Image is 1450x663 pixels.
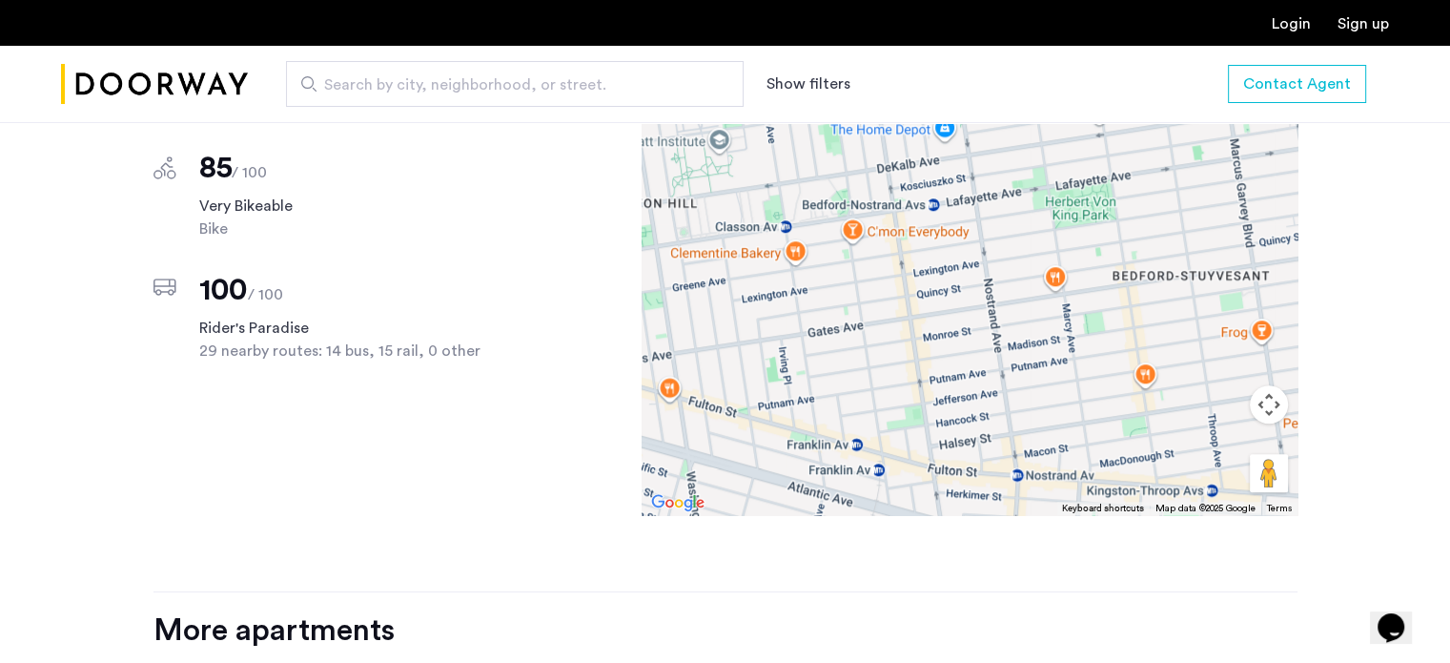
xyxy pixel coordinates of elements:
img: Google [646,490,709,515]
button: Keyboard shortcuts [1062,502,1144,515]
iframe: chat widget [1370,587,1431,644]
span: 29 nearby routes: 14 bus, 15 rail, 0 other [199,340,511,363]
img: score [153,279,176,296]
span: 85 [199,153,233,183]
a: Open this area in Google Maps (opens a new window) [646,490,709,515]
span: / 100 [248,287,283,302]
button: button [1228,65,1366,103]
a: Cazamio Logo [61,49,248,120]
span: Rider's Paradise [199,317,511,340]
button: Drag Pegman onto the map to open Street View [1250,454,1288,492]
span: Very Bikeable [199,195,511,218]
span: Bike [199,218,511,240]
img: score [153,156,176,179]
div: More apartments [153,611,1297,650]
input: Apartment Search [286,61,744,107]
a: Terms (opens in new tab) [1267,502,1292,515]
span: / 100 [232,165,267,180]
button: Show or hide filters [766,73,850,95]
span: Search by city, neighborhood, or street. [324,73,690,96]
span: Contact Agent [1243,73,1351,95]
a: Registration [1338,16,1389,31]
button: Map camera controls [1250,385,1288,424]
img: logo [61,49,248,120]
span: Map data ©2025 Google [1155,504,1256,513]
span: 100 [199,275,248,305]
a: Login [1272,16,1311,31]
